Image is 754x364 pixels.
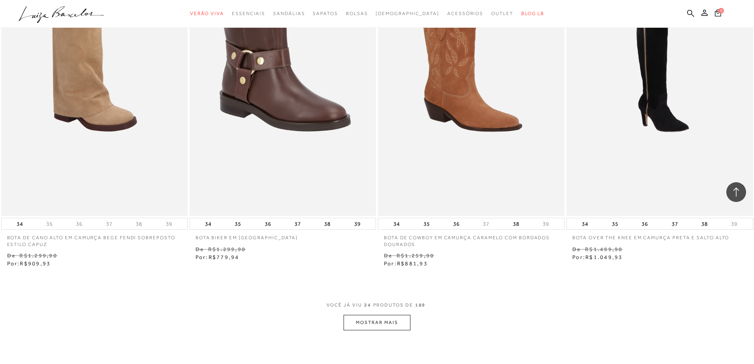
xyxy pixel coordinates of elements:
[712,9,724,19] button: 0
[718,8,724,13] span: 0
[521,11,544,16] span: BLOG LB
[273,6,305,21] a: categoryNavScreenReaderText
[610,218,621,229] button: 35
[262,218,273,229] button: 36
[1,230,188,248] a: BOTA DE CANO ALTO EM CAMURÇA BEGE FENDI SOBREPOSTO ESTILO CAPUZ
[491,6,513,21] a: categoryNavScreenReaderText
[20,260,51,267] span: R$909,93
[729,220,740,228] button: 39
[566,230,753,241] a: BOTA OVER THE KNEE EM CAMURÇA PRETA E SALTO ALTO
[669,218,680,229] button: 37
[572,246,581,252] small: De
[384,252,392,259] small: De
[521,6,544,21] a: BLOG LB
[232,11,265,16] span: Essenciais
[7,260,51,267] span: Por:
[699,218,710,229] button: 38
[7,252,15,259] small: De
[196,246,204,252] small: De
[104,220,115,228] button: 37
[208,246,246,252] small: R$1.299,90
[232,6,265,21] a: categoryNavScreenReaderText
[364,302,371,308] span: 24
[44,220,55,228] button: 35
[481,220,492,228] button: 37
[447,6,483,21] a: categoryNavScreenReaderText
[322,218,333,229] button: 38
[19,252,57,259] small: R$1.299,90
[163,220,175,228] button: 39
[415,302,426,308] span: 189
[391,218,402,229] button: 34
[292,218,303,229] button: 37
[190,6,224,21] a: categoryNavScreenReaderText
[540,220,551,228] button: 39
[352,218,363,229] button: 39
[196,254,239,260] span: Por:
[346,11,368,16] span: Bolsas
[511,218,522,229] button: 38
[327,302,428,308] span: VOCÊ JÁ VIU PRODUTOS DE
[313,11,338,16] span: Sapatos
[232,218,243,229] button: 35
[451,218,462,229] button: 36
[491,11,513,16] span: Outlet
[74,220,85,228] button: 36
[397,260,428,267] span: R$881,93
[639,218,650,229] button: 36
[447,11,483,16] span: Acessórios
[209,254,239,260] span: R$779,94
[273,11,305,16] span: Sandálias
[384,260,428,267] span: Por:
[133,220,144,228] button: 38
[579,218,591,229] button: 34
[421,218,432,229] button: 35
[572,254,623,260] span: Por:
[378,230,564,248] a: BOTA DE COWBOY EM CAMURÇA CARAMELO COM BORDADOS DOURADOS
[376,11,439,16] span: [DEMOGRAPHIC_DATA]
[376,6,439,21] a: noSubCategoriesText
[14,218,25,229] button: 34
[203,218,214,229] button: 34
[585,254,623,260] span: R$1.049,93
[346,6,368,21] a: categoryNavScreenReaderText
[585,246,623,252] small: R$1.499,90
[190,230,376,241] a: BOTA BIKER EM [GEOGRAPHIC_DATA]
[344,315,410,330] button: MOSTRAR MAIS
[313,6,338,21] a: categoryNavScreenReaderText
[397,252,434,259] small: R$1.259,90
[190,11,224,16] span: Verão Viva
